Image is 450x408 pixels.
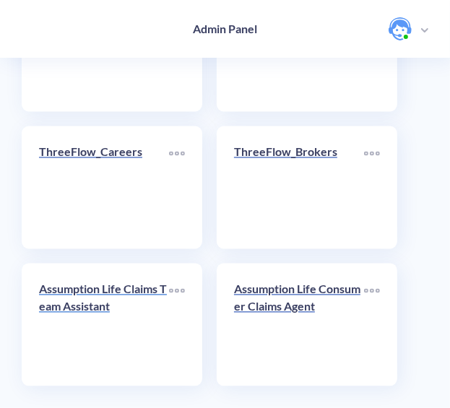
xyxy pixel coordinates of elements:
[39,144,169,232] a: ThreeFlow_Careers
[39,281,169,369] a: Assumption Life Claims Team Assistant
[193,22,257,35] h4: Admin Panel
[39,144,169,161] p: ThreeFlow_Careers
[234,144,364,161] p: ThreeFlow_Brokers
[234,144,364,232] a: ThreeFlow_Brokers
[234,281,364,316] p: Assumption Life Consumer Claims Agent
[389,17,412,40] img: user photo
[234,281,364,369] a: Assumption Life Consumer Claims Agent
[39,281,169,316] p: Assumption Life Claims Team Assistant
[381,16,436,42] button: user photo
